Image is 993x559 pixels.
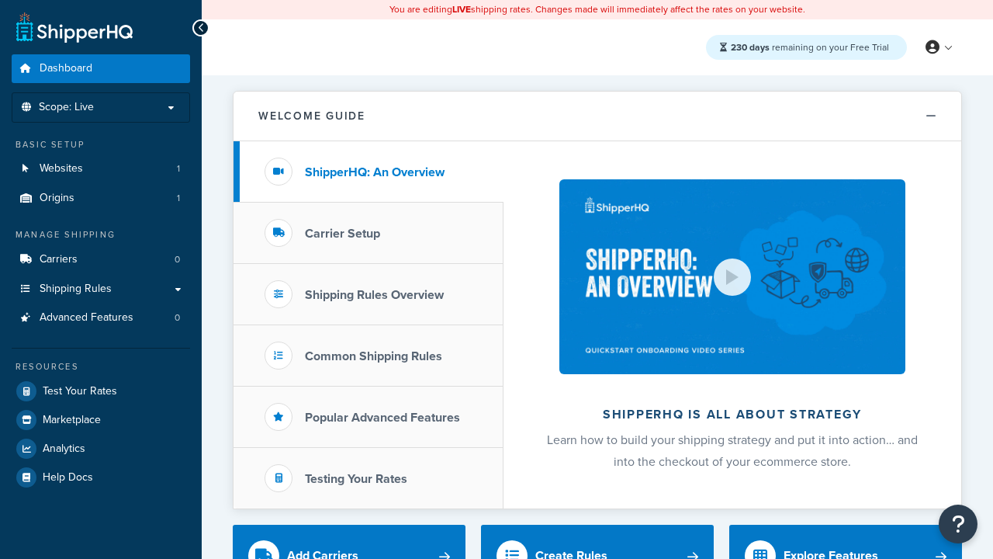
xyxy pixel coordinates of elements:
[12,464,190,491] a: Help Docs
[177,162,180,175] span: 1
[43,385,117,398] span: Test Your Rates
[12,304,190,332] a: Advanced Features0
[305,288,444,302] h3: Shipping Rules Overview
[175,253,180,266] span: 0
[547,431,918,470] span: Learn how to build your shipping strategy and put it into action… and into the checkout of your e...
[12,155,190,183] a: Websites1
[12,155,190,183] li: Websites
[559,179,905,374] img: ShipperHQ is all about strategy
[43,471,93,484] span: Help Docs
[12,275,190,304] a: Shipping Rules
[12,228,190,241] div: Manage Shipping
[12,304,190,332] li: Advanced Features
[40,62,92,75] span: Dashboard
[234,92,961,141] button: Welcome Guide
[40,253,78,266] span: Carriers
[305,227,380,241] h3: Carrier Setup
[40,283,112,296] span: Shipping Rules
[12,54,190,83] a: Dashboard
[175,311,180,325] span: 0
[12,245,190,274] a: Carriers0
[40,162,83,175] span: Websites
[177,192,180,205] span: 1
[40,311,133,325] span: Advanced Features
[12,435,190,463] a: Analytics
[12,377,190,405] a: Test Your Rates
[39,101,94,114] span: Scope: Live
[305,165,445,179] h3: ShipperHQ: An Overview
[12,184,190,213] a: Origins1
[305,349,442,363] h3: Common Shipping Rules
[305,472,407,486] h3: Testing Your Rates
[12,245,190,274] li: Carriers
[452,2,471,16] b: LIVE
[43,443,85,456] span: Analytics
[12,406,190,434] a: Marketplace
[731,40,889,54] span: remaining on your Free Trial
[43,414,101,427] span: Marketplace
[12,360,190,373] div: Resources
[939,505,977,543] button: Open Resource Center
[305,411,460,425] h3: Popular Advanced Features
[12,184,190,213] li: Origins
[12,138,190,151] div: Basic Setup
[40,192,74,205] span: Origins
[731,40,770,54] strong: 230 days
[258,110,365,122] h2: Welcome Guide
[545,408,920,422] h2: ShipperHQ is all about strategy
